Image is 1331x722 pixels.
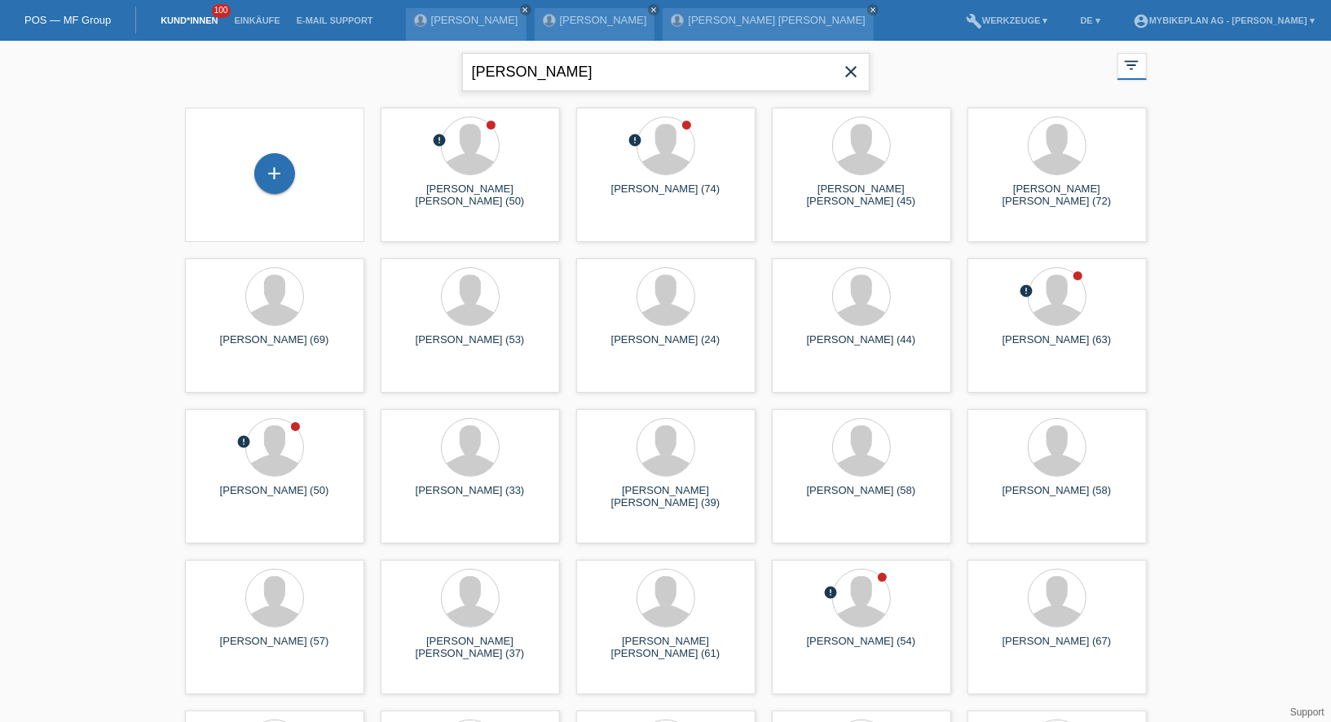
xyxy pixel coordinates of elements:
i: error [824,585,839,600]
div: Unbestätigt, in Bearbeitung [628,133,643,150]
div: [PERSON_NAME] [PERSON_NAME] (61) [589,635,743,661]
i: close [650,6,658,14]
a: close [520,4,531,15]
div: [PERSON_NAME] (50) [198,484,351,510]
i: error [433,133,447,147]
div: Unbestätigt, in Bearbeitung [1020,284,1034,301]
a: E-Mail Support [289,15,381,25]
i: build [966,13,982,29]
a: account_circleMybikeplan AG - [PERSON_NAME] ▾ [1125,15,1323,25]
i: close [522,6,530,14]
a: Support [1290,707,1324,718]
div: [PERSON_NAME] (63) [981,333,1134,359]
i: error [1020,284,1034,298]
a: [PERSON_NAME] [560,14,647,26]
i: filter_list [1123,56,1141,74]
div: [PERSON_NAME] (67) [981,635,1134,661]
i: error [628,133,643,147]
a: close [648,4,659,15]
a: close [867,4,879,15]
a: Kund*innen [152,15,226,25]
a: POS — MF Group [24,14,111,26]
i: account_circle [1133,13,1149,29]
div: [PERSON_NAME] (54) [785,635,938,661]
div: Kund*in hinzufügen [255,160,294,187]
div: [PERSON_NAME] [PERSON_NAME] (50) [394,183,547,209]
div: [PERSON_NAME] (44) [785,333,938,359]
a: DE ▾ [1073,15,1108,25]
a: buildWerkzeuge ▾ [958,15,1056,25]
div: [PERSON_NAME] (69) [198,333,351,359]
div: [PERSON_NAME] (53) [394,333,547,359]
div: [PERSON_NAME] [PERSON_NAME] (72) [981,183,1134,209]
i: error [237,434,252,449]
div: [PERSON_NAME] [PERSON_NAME] (45) [785,183,938,209]
span: 100 [212,4,231,18]
a: [PERSON_NAME] [431,14,518,26]
div: [PERSON_NAME] [PERSON_NAME] (39) [589,484,743,510]
div: Unbestätigt, in Bearbeitung [433,133,447,150]
div: [PERSON_NAME] (74) [589,183,743,209]
input: Suche... [462,53,870,91]
div: [PERSON_NAME] (57) [198,635,351,661]
div: Unbestätigt, in Bearbeitung [237,434,252,451]
div: [PERSON_NAME] (24) [589,333,743,359]
i: close [842,62,862,81]
div: [PERSON_NAME] (58) [981,484,1134,510]
div: [PERSON_NAME] (33) [394,484,547,510]
div: [PERSON_NAME] (58) [785,484,938,510]
i: close [869,6,877,14]
a: Einkäufe [226,15,288,25]
div: Unbestätigt, in Bearbeitung [824,585,839,602]
a: [PERSON_NAME] [PERSON_NAME] [688,14,865,26]
div: [PERSON_NAME] [PERSON_NAME] (37) [394,635,547,661]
